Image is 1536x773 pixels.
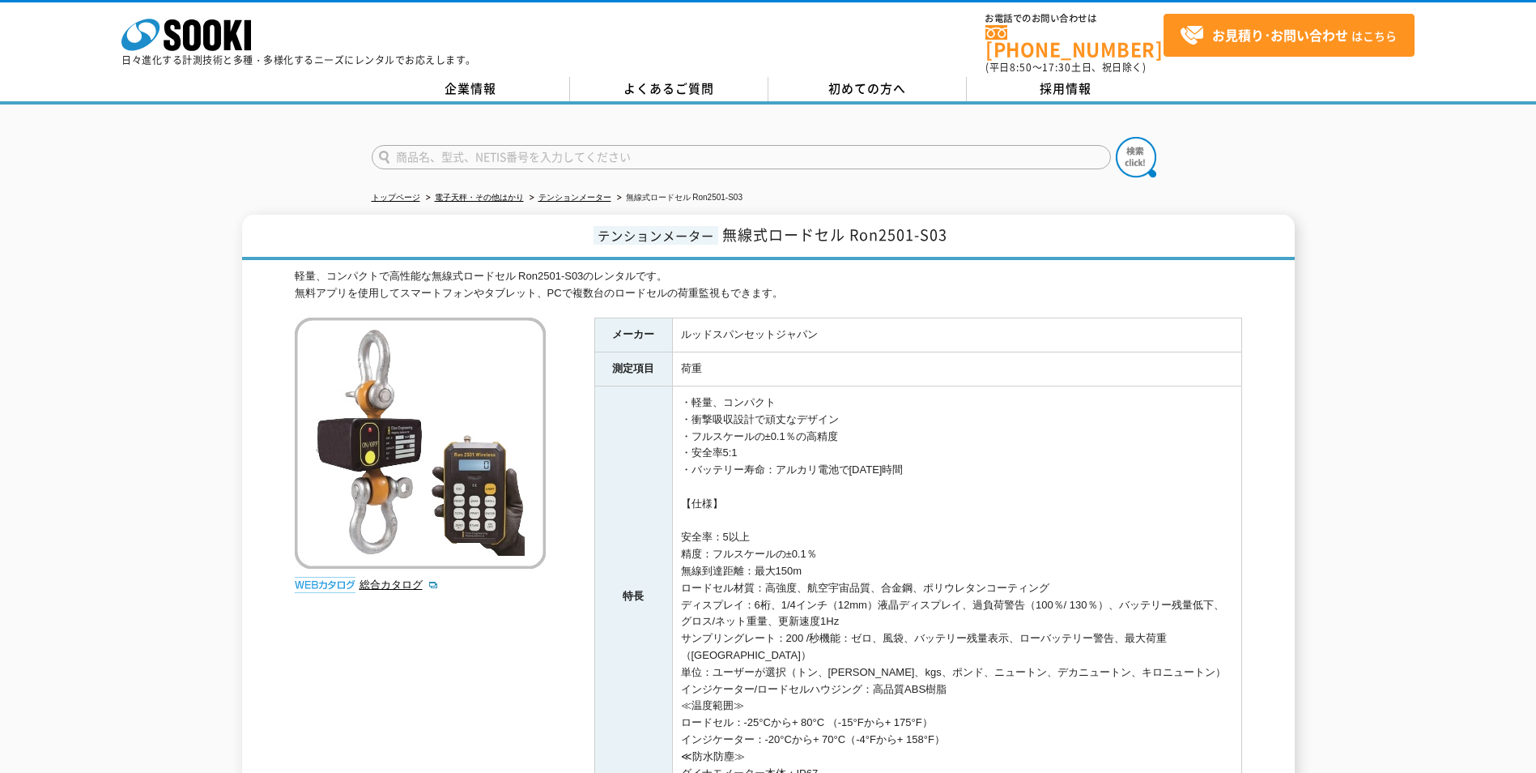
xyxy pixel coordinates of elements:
[614,190,743,207] li: 無線式ロードセル Ron2501-S03
[372,145,1111,169] input: 商品名、型式、NETIS番号を入力してください
[360,579,439,591] a: 総合カタログ
[1164,14,1415,57] a: お見積り･お問い合わせはこちら
[1116,137,1156,177] img: btn_search.png
[722,224,947,246] span: 無線式ロードセル Ron2501-S03
[594,352,672,386] th: 測定項目
[372,77,570,101] a: 企業情報
[1042,60,1071,75] span: 17:30
[570,77,768,101] a: よくあるご質問
[594,318,672,352] th: メーカー
[295,268,1242,302] div: 軽量、コンパクトで高性能な無線式ロードセル Ron2501-S03のレンタルです。 無料アプリを使用してスマートフォンやタブレット、PCで複数台のロードセルの荷重監視もできます。
[538,193,611,202] a: テンションメーター
[295,318,546,569] img: 無線式ロードセル Ron2501-S03
[594,226,718,245] span: テンションメーター
[121,55,476,65] p: 日々進化する計測技術と多種・多様化するニーズにレンタルでお応えします。
[672,352,1241,386] td: 荷重
[828,79,906,97] span: 初めての方へ
[985,25,1164,58] a: [PHONE_NUMBER]
[372,193,420,202] a: トップページ
[295,577,355,593] img: webカタログ
[435,193,524,202] a: 電子天秤・その他はかり
[985,60,1146,75] span: (平日 ～ 土日、祝日除く)
[1212,25,1348,45] strong: お見積り･お問い合わせ
[1010,60,1032,75] span: 8:50
[1180,23,1397,48] span: はこちら
[985,14,1164,23] span: お電話でのお問い合わせは
[672,318,1241,352] td: ルッドスパンセットジャパン
[768,77,967,101] a: 初めての方へ
[967,77,1165,101] a: 採用情報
